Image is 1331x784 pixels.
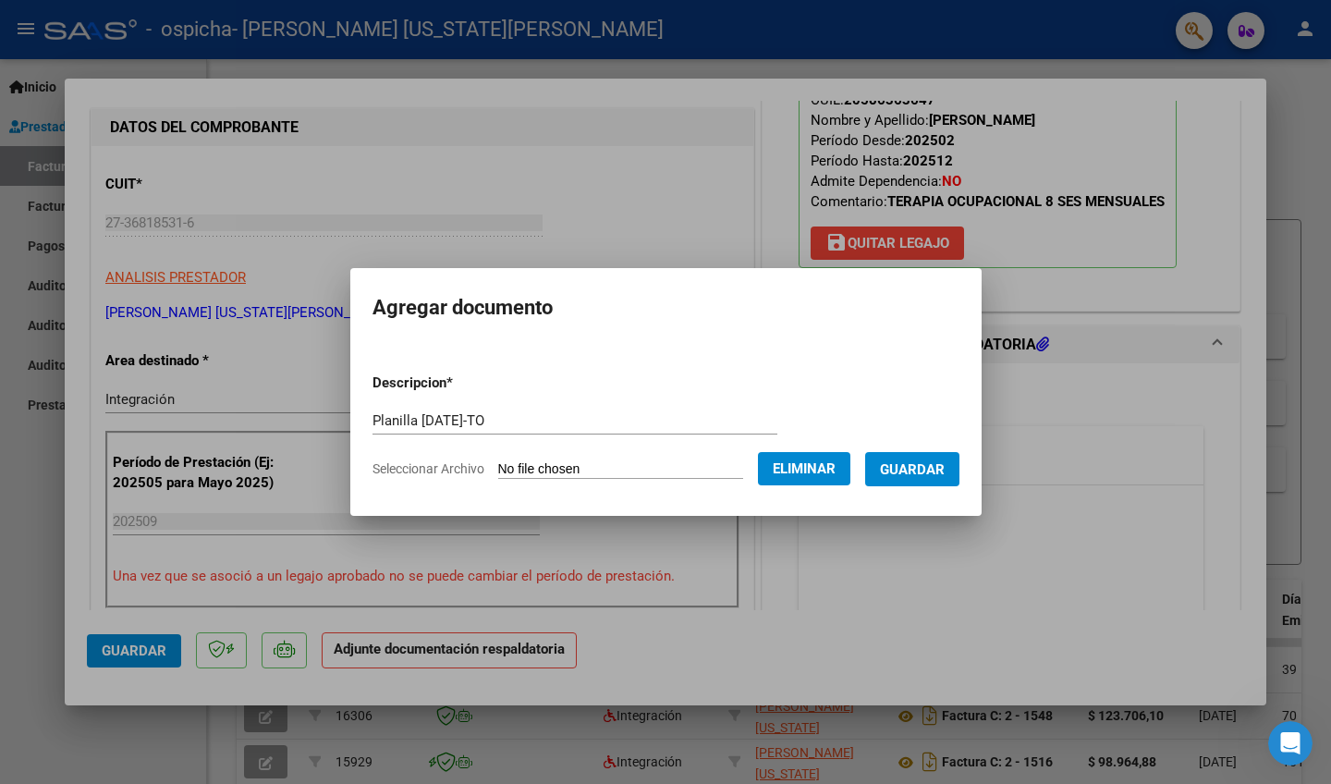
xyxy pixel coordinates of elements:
[1268,721,1313,766] iframe: Intercom live chat
[372,461,484,476] span: Seleccionar Archivo
[372,373,549,394] p: Descripcion
[865,452,959,486] button: Guardar
[758,452,850,485] button: Eliminar
[773,460,836,477] span: Eliminar
[372,290,959,325] h2: Agregar documento
[880,461,945,478] span: Guardar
